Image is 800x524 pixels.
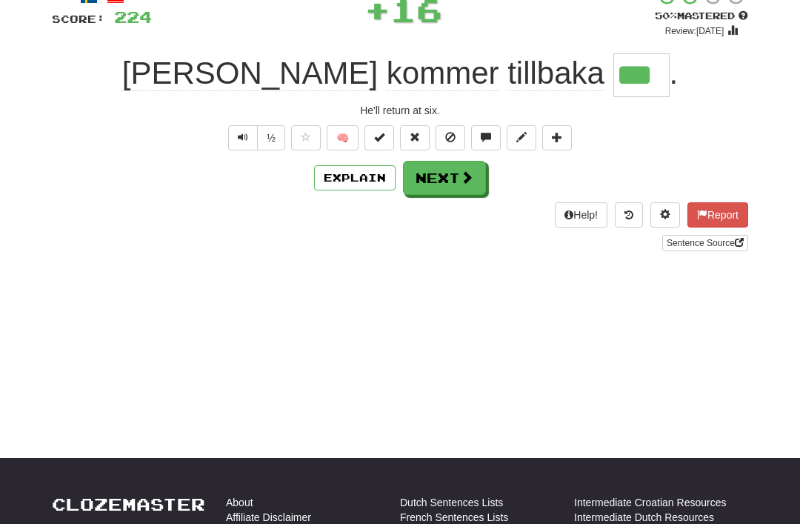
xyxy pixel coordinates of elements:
span: kommer [387,56,499,91]
span: Score: [52,13,105,25]
span: . [670,56,679,90]
button: Reset to 0% Mastered (alt+r) [400,125,430,150]
div: He'll return at six. [52,103,748,118]
button: Play sentence audio (ctl+space) [228,125,258,150]
button: Edit sentence (alt+d) [507,125,536,150]
button: Ignore sentence (alt+i) [436,125,465,150]
button: 🧠 [327,125,359,150]
span: 224 [114,7,152,26]
span: [PERSON_NAME] [122,56,378,91]
a: Sentence Source [662,235,748,251]
span: 50 % [655,10,677,21]
button: Next [403,161,486,195]
button: Set this sentence to 100% Mastered (alt+m) [364,125,394,150]
div: Text-to-speech controls [225,125,285,150]
button: Report [687,202,748,228]
button: Discuss sentence (alt+u) [471,125,501,150]
button: Help! [555,202,607,228]
button: ½ [257,125,285,150]
button: Add to collection (alt+a) [542,125,572,150]
div: Mastered [655,10,748,23]
button: Favorite sentence (alt+f) [291,125,321,150]
button: Explain [314,165,396,190]
a: Intermediate Croatian Resources [574,495,726,510]
a: Clozemaster [52,495,205,514]
a: Dutch Sentences Lists [400,495,503,510]
small: Review: [DATE] [665,26,724,36]
a: About [226,495,253,510]
button: Round history (alt+y) [615,202,643,228]
span: tillbaka [507,56,604,91]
